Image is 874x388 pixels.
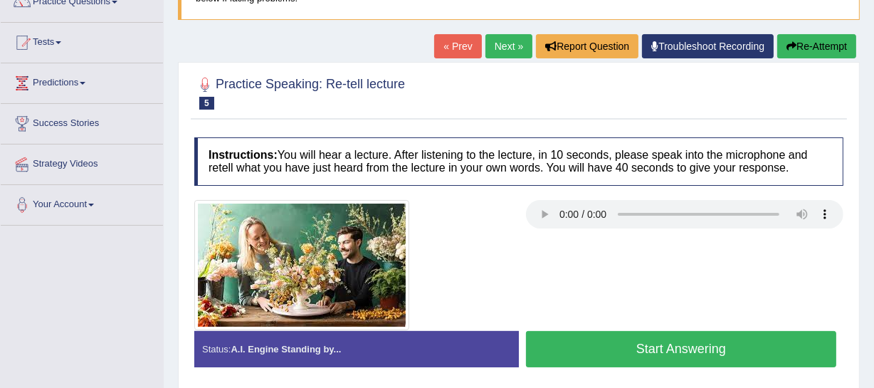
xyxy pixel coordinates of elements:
button: Re-Attempt [777,34,856,58]
a: Success Stories [1,104,163,140]
strong: A.I. Engine Standing by... [231,344,341,355]
a: Predictions [1,63,163,99]
a: Tests [1,23,163,58]
span: 5 [199,97,214,110]
div: Status: [194,331,519,367]
a: Troubleshoot Recording [642,34,774,58]
a: Strategy Videos [1,145,163,180]
button: Start Answering [526,331,836,367]
button: Report Question [536,34,638,58]
h4: You will hear a lecture. After listening to the lecture, in 10 seconds, please speak into the mic... [194,137,843,185]
a: « Prev [434,34,481,58]
b: Instructions: [209,149,278,161]
a: Next » [485,34,532,58]
a: Your Account [1,185,163,221]
h2: Practice Speaking: Re-tell lecture [194,74,405,110]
